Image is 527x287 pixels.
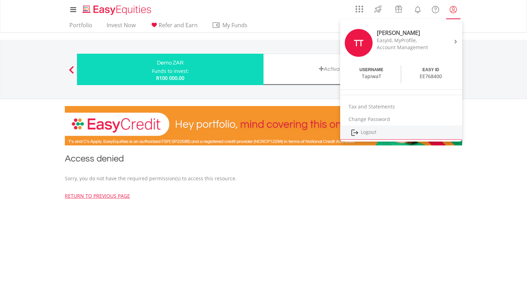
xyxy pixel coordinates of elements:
div: Demo ZAR [81,58,259,68]
a: Vouchers [388,2,409,15]
div: EASY ID [422,67,439,73]
a: Home page [80,2,154,16]
span: Refer and Earn [159,21,198,29]
span: R100 000.00 [156,75,184,81]
img: grid-menu-icon.svg [356,5,363,13]
div: TapiwaT [362,73,381,80]
a: Portfolio [67,22,95,32]
h1: Access denied [65,152,462,168]
a: TT [PERSON_NAME] EasyId, MyProfile, Account Management USERNAME TapiwaT EASY ID EE768400 [340,21,462,86]
div: EE768400 [420,73,442,80]
a: Invest Now [104,22,138,32]
a: Notifications [409,2,427,16]
img: vouchers-v2.svg [393,3,404,15]
a: Logout [340,126,462,140]
a: Change Password [340,113,462,126]
div: Account Management [377,44,435,51]
a: Tax and Statements [340,100,462,113]
a: Refer and Earn [147,22,200,32]
div: Activate a new account type [268,64,446,74]
img: EasyEquities_Logo.png [81,4,154,16]
img: thrive-v2.svg [372,3,384,15]
a: return to previous page [65,192,130,199]
div: EasyId, MyProfile, [377,37,435,44]
a: AppsGrid [351,2,368,13]
a: My Profile [444,2,462,17]
span: My Funds [212,21,258,30]
div: USERNAME [359,67,383,73]
div: TT [345,29,373,57]
img: EasyCredit Promotion Banner [65,106,462,145]
div: [PERSON_NAME] [377,29,435,37]
a: FAQ's and Support [427,2,444,16]
p: Sorry, you do not have the required permission(s) to access this resource. [65,175,462,182]
div: Funds to invest: [152,68,189,75]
